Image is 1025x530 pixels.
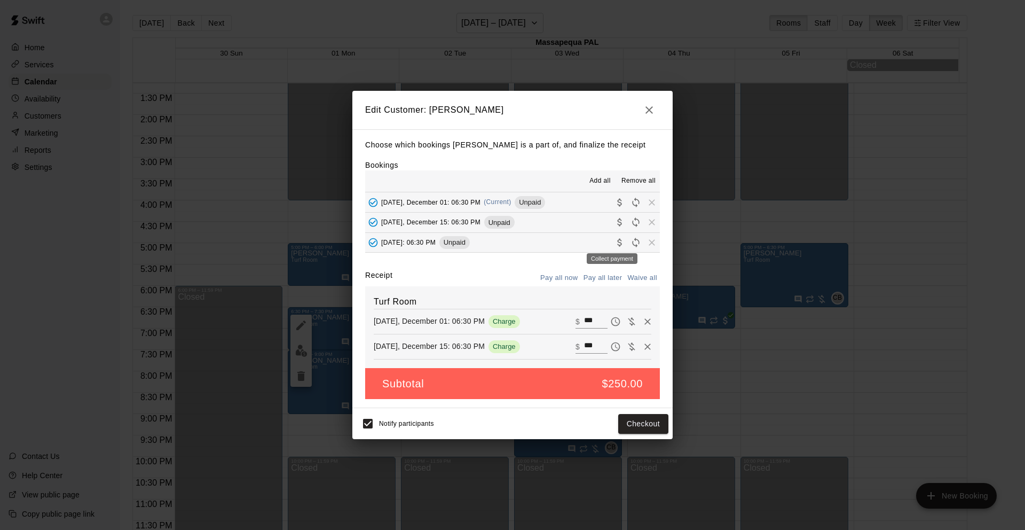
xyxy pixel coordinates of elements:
span: Waive payment [624,341,640,350]
p: $ [575,316,580,327]
button: Add all [583,173,617,190]
button: Remove all [617,173,660,190]
button: Remove [640,339,656,355]
span: Remove all [621,176,656,186]
span: Reschedule [628,218,644,226]
button: Added - Collect Payment[DATE]: 06:30 PMUnpaidCollect paymentRescheduleRemove [365,233,660,253]
span: Pay later [608,316,624,325]
label: Receipt [365,270,392,286]
span: [DATE]: 06:30 PM [381,238,436,246]
p: Choose which bookings [PERSON_NAME] is a part of, and finalize the receipt [365,138,660,152]
span: Unpaid [484,219,515,227]
span: Remove [644,238,660,246]
span: Remove [644,198,660,206]
p: [DATE], December 01: 06:30 PM [374,316,485,326]
button: Added - Collect Payment[DATE], December 15: 06:30 PMUnpaidCollect paymentRescheduleRemove [365,213,660,232]
button: Added - Collect Payment [365,235,381,251]
span: Waive payment [624,316,640,325]
span: [DATE], December 15: 06:30 PM [381,219,480,226]
button: Added - Collect Payment [365,194,381,211]
h5: $250.00 [602,377,643,391]
span: Collect payment [612,198,628,206]
span: Pay later [608,341,624,350]
button: Pay all later [581,270,625,286]
span: Reschedule [628,238,644,246]
button: Added - Collect Payment [365,214,381,230]
div: Collect payment [587,253,637,264]
h5: Subtotal [382,377,424,391]
span: Unpaid [515,198,545,206]
span: Remove [644,218,660,226]
span: Charge [488,317,520,325]
h6: Turf Room [374,295,651,309]
button: Waive all [625,270,660,286]
span: Notify participants [379,420,434,427]
span: Add all [589,176,611,186]
span: Unpaid [439,238,470,246]
p: $ [575,341,580,352]
p: [DATE], December 15: 06:30 PM [374,341,485,352]
h2: Edit Customer: [PERSON_NAME] [352,91,673,129]
label: Bookings [365,161,398,169]
span: Collect payment [612,238,628,246]
span: (Current) [484,198,511,206]
button: Remove [640,314,656,330]
button: Checkout [618,414,668,434]
span: Reschedule [628,198,644,206]
button: Added - Collect Payment[DATE], December 01: 06:30 PM(Current)UnpaidCollect paymentRescheduleRemove [365,192,660,212]
span: Collect payment [612,218,628,226]
button: Pay all now [538,270,581,286]
span: [DATE], December 01: 06:30 PM [381,198,480,206]
span: Charge [488,342,520,350]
